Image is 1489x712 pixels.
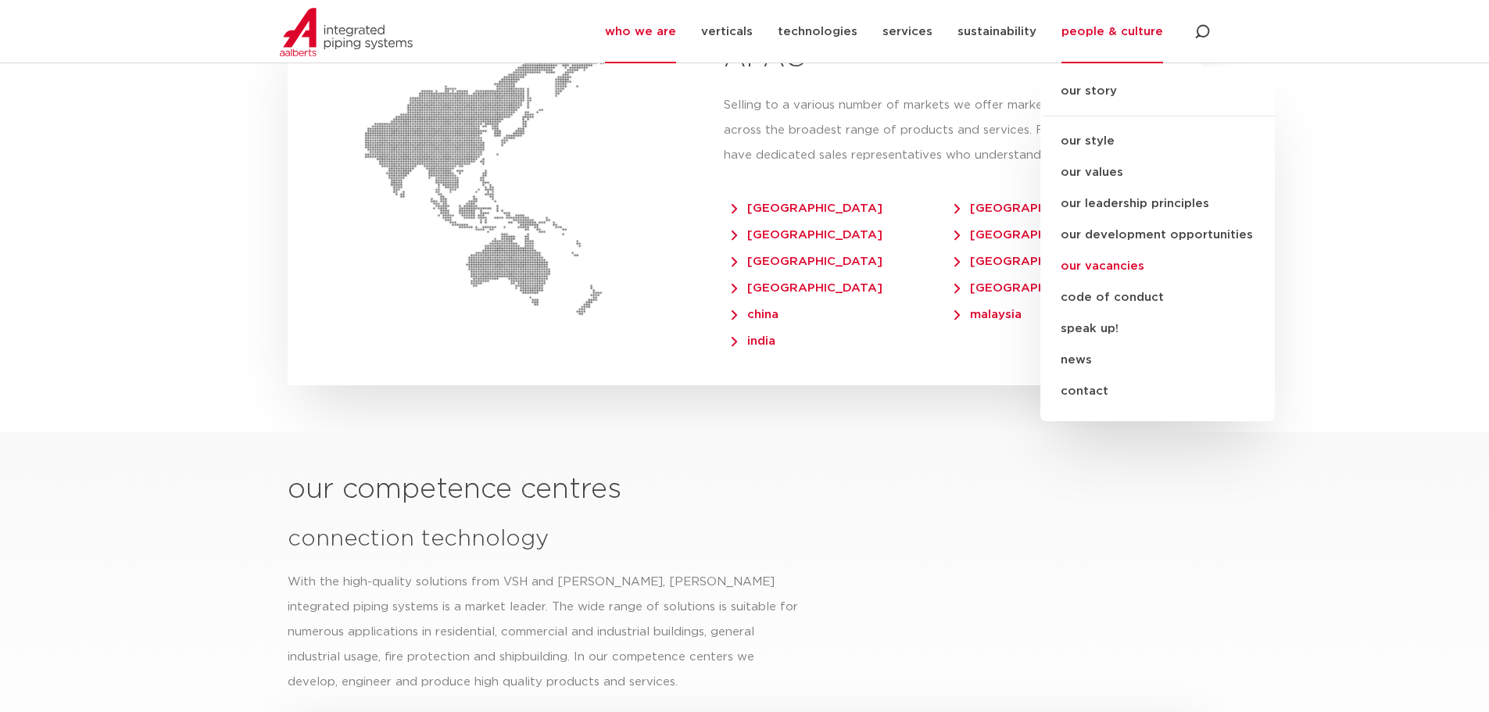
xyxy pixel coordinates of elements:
a: [GEOGRAPHIC_DATA] [732,274,906,294]
a: [GEOGRAPHIC_DATA] [732,221,906,241]
a: china [732,301,802,320]
a: our leadership principles [1040,188,1275,220]
a: our story [1040,82,1275,116]
a: contact [1040,376,1275,407]
a: [GEOGRAPHIC_DATA] [954,274,1129,294]
a: our development opportunities [1040,220,1275,251]
a: our values [1040,157,1275,188]
span: malaysia [954,309,1022,320]
a: [GEOGRAPHIC_DATA] [954,195,1129,214]
h2: connection technology [288,524,1202,555]
a: our style [1040,126,1275,157]
p: Selling to a various number of markets we offer market leading brands across the broadest range o... [724,93,1171,168]
span: [GEOGRAPHIC_DATA] [732,229,882,241]
a: speak up! [1040,313,1275,345]
a: code of conduct [1040,282,1275,313]
span: [GEOGRAPHIC_DATA] [732,256,882,267]
div: With the high-quality solutions from VSH and [PERSON_NAME], [PERSON_NAME] integrated piping syste... [288,570,800,695]
ul: people & culture [1040,66,1275,421]
a: news [1040,345,1275,376]
span: [GEOGRAPHIC_DATA] [954,256,1105,267]
a: [GEOGRAPHIC_DATA] [732,195,906,214]
a: [GEOGRAPHIC_DATA] [954,221,1129,241]
span: [GEOGRAPHIC_DATA] [732,282,882,294]
span: china [732,309,779,320]
a: [GEOGRAPHIC_DATA] [954,248,1129,267]
a: malaysia [954,301,1045,320]
span: [GEOGRAPHIC_DATA] [954,229,1105,241]
span: india [732,335,775,347]
span: [GEOGRAPHIC_DATA] [732,202,882,214]
a: our vacancies [1040,251,1275,282]
span: [GEOGRAPHIC_DATA] [954,282,1105,294]
h2: our competence centres [288,471,1202,509]
a: [GEOGRAPHIC_DATA] [732,248,906,267]
span: [GEOGRAPHIC_DATA] [954,202,1105,214]
a: india [732,327,799,347]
